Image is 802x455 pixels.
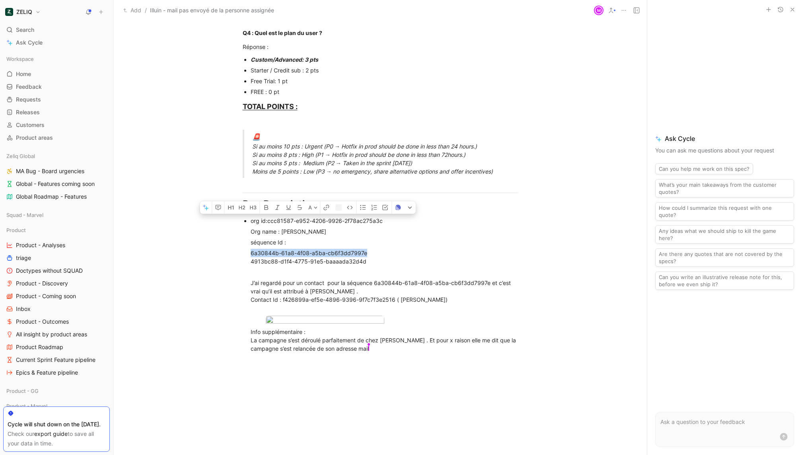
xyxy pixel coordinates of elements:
a: Product - Discovery [3,277,110,289]
span: Global - Features coming soon [16,180,95,188]
img: image.png [266,316,384,326]
div: M [595,6,603,14]
a: triage [3,252,110,264]
button: Add [121,6,143,15]
button: Are there any quotes that are not covered by the specs? [655,248,794,267]
a: Ask Cycle [3,37,110,49]
span: / [145,6,147,15]
h1: ZELIQ [16,8,32,16]
button: Any ideas what we should ship to kill the game here? [655,225,794,244]
div: Cycle will shut down on the [DATE]. [8,420,105,429]
div: séquence Id : [251,238,518,246]
a: Epics & Feature pipeline [3,367,110,379]
span: Product - GG [6,387,39,395]
button: Can you write an illustrative release note for this, before we even ship it? [655,271,794,290]
div: ProductProduct - AnalysestriageDoctypes without SQUADProduct - DiscoveryProduct - Coming soonInbo... [3,224,110,379]
div: Product - Marvel [3,400,110,412]
u: TOTAL POINTS : [243,102,298,111]
div: Product - GG [3,385,110,399]
a: Product - Analyses [3,239,110,251]
span: MA Bug - Board urgencies [16,167,84,175]
a: MA Bug - Board urgencies [3,165,110,177]
div: Zeliq GlobalMA Bug - Board urgenciesGlobal - Features coming soonGlobal Roadmap - Features [3,150,110,203]
span: Search [16,25,34,35]
div: Info supplémentaire : La campagne s’est déroulé parfaitement de chez [PERSON_NAME] . Et pour x ra... [251,328,518,353]
div: Free Trial: 1 pt [251,77,518,85]
div: Squad - Marvel [3,209,110,221]
span: Epics & Feature pipeline [16,369,78,377]
span: Global Roadmap - Features [16,193,87,201]
a: All insight by product areas [3,328,110,340]
button: Can you help me work on this spec? [655,163,753,174]
a: Releases [3,106,110,118]
span: Product areas [16,134,53,142]
span: Product - Discovery [16,279,68,287]
span: Product [6,226,26,234]
span: Inbox [16,305,31,313]
div: J’ai regardé pour un contact pour la séquence 6a30844b-61a8-4f08-a5ba-cb6f3dd7997e et c’est vrai ... [251,279,518,304]
span: Product Roadmap [16,343,63,351]
a: Feedback [3,81,110,93]
span: Requests [16,96,41,103]
div: Product - GG [3,385,110,397]
div: Starter / Credit sub : 2 pts [251,66,518,74]
div: Squad - Marvel [3,209,110,223]
span: Zeliq Global [6,152,35,160]
div: Si au moins 10 pts : Urgent (P0 → Hotfix in prod should be done in less than 24 hours.) Si au moi... [252,132,528,176]
strong: Q4 : Quel est le plan du user ? [243,29,322,36]
span: Releases [16,108,40,116]
span: triage [16,254,31,262]
a: Product - Outcomes [3,316,110,328]
a: Global - Features coming soon [3,178,110,190]
button: ZELIQZELIQ [3,6,43,18]
span: Product - Analyses [16,241,65,249]
a: Product - Coming soon [3,290,110,302]
div: Bug Description [243,197,518,211]
span: Doctypes without SQUAD [16,267,83,275]
span: Home [16,70,31,78]
span: Feedback [16,83,42,91]
div: Product [3,224,110,236]
a: export guide [34,430,68,437]
a: Product Roadmap [3,341,110,353]
a: Global Roadmap - Features [3,191,110,203]
span: Product - Coming soon [16,292,76,300]
div: 6a30844b-61a8-4f08-a5ba-cb6f3dd7997e 4913bc88-d1f4-4775-91e5-baaaada32d4d [251,249,518,266]
span: Current Sprint Feature pipeline [16,356,95,364]
span: Illuin - mail pas envoyé de la personne assignée [150,6,274,15]
div: FREE : 0 pt [251,88,518,96]
span: Product - Marvel [6,402,47,410]
span: All insight by product areas [16,330,87,338]
span: Squad - Marvel [6,211,43,219]
div: Search [3,24,110,36]
button: What’s your main takeaways from the customer quotes? [655,179,794,197]
span: Product - Outcomes [16,318,69,326]
span: Workspace [6,55,34,63]
div: Workspace [3,53,110,65]
a: Customers [3,119,110,131]
p: You can ask me questions about your request [655,146,794,155]
div: Org name : [PERSON_NAME] [251,227,518,236]
div: org id:ccc81587-e952-4206-9926-2f78ac275a3c [251,217,518,225]
a: Home [3,68,110,80]
span: Ask Cycle [16,38,43,47]
a: Doctypes without SQUAD [3,265,110,277]
a: Product areas [3,132,110,144]
a: Inbox [3,303,110,315]
div: Zeliq Global [3,150,110,162]
div: Product - Marvel [3,400,110,414]
span: 🚨 [252,133,261,141]
img: ZELIQ [5,8,13,16]
span: Ask Cycle [655,134,794,143]
a: Current Sprint Feature pipeline [3,354,110,366]
em: Custom/Advanced: 3 pts [251,56,318,63]
span: Customers [16,121,45,129]
div: Réponse : [243,43,518,51]
div: Check our to save all your data in time. [8,429,105,448]
a: Requests [3,94,110,105]
button: How could I summarize this request with one quote? [655,202,794,221]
